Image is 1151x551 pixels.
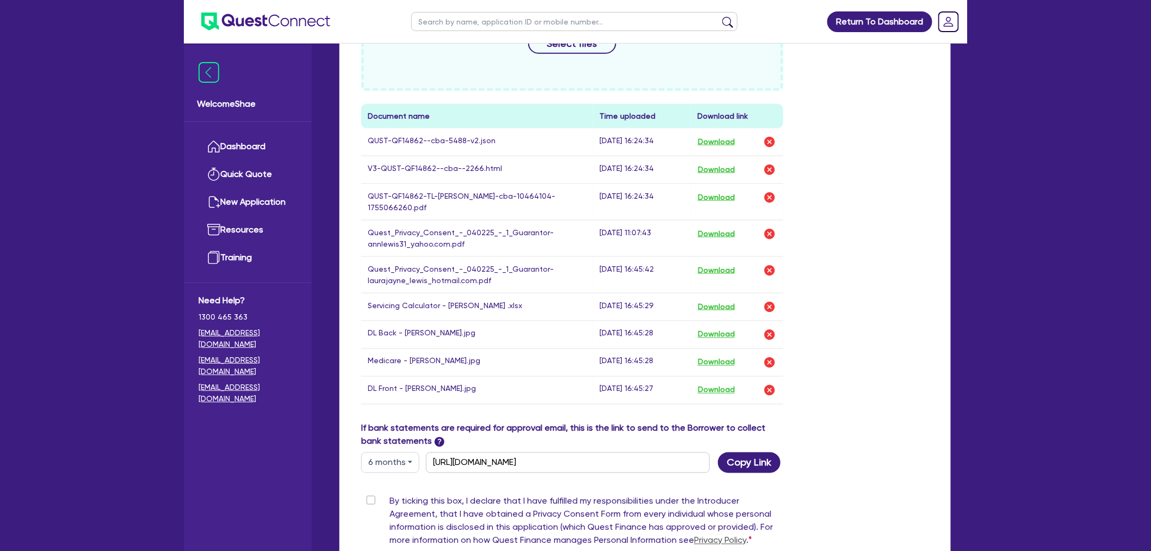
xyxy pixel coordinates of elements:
[199,244,297,272] a: Training
[697,163,735,177] button: Download
[763,163,776,176] img: delete-icon
[697,356,735,370] button: Download
[199,354,297,377] a: [EMAIL_ADDRESS][DOMAIN_NAME]
[361,104,593,128] th: Document name
[691,104,783,128] th: Download link
[935,8,963,36] a: Dropdown toggle
[593,293,691,321] td: [DATE] 16:45:29
[697,135,735,149] button: Download
[199,62,219,83] img: icon-menu-close
[827,11,932,32] a: Return To Dashboard
[361,183,593,220] td: QUST-QF14862-TL-[PERSON_NAME]-cba-10464104-1755066260.pdf
[361,321,593,348] td: DL Back - [PERSON_NAME].jpg
[361,256,593,293] td: Quest_Privacy_Consent_-_040225_-_1_Guarantor-laurajayne_lewis_hotmail.com.pdf
[199,311,297,323] span: 1300 465 363
[199,188,297,216] a: New Application
[361,128,593,156] td: QUST-QF14862--cba-5488-v2.json
[207,251,220,264] img: training
[593,348,691,376] td: [DATE] 16:45:28
[593,183,691,220] td: [DATE] 16:24:34
[361,220,593,256] td: Quest_Privacy_Consent_-_040225_-_1_Guarantor-annlewis31_yahoo.com.pdf
[199,294,297,307] span: Need Help?
[593,156,691,183] td: [DATE] 16:24:34
[694,535,746,546] a: Privacy Policy
[593,376,691,404] td: [DATE] 16:45:27
[763,228,776,241] img: delete-icon
[593,220,691,256] td: [DATE] 11:07:43
[361,376,593,404] td: DL Front - [PERSON_NAME].jpg
[697,264,735,278] button: Download
[763,328,776,341] img: delete-icon
[763,356,776,369] img: delete-icon
[697,300,735,314] button: Download
[763,384,776,397] img: delete-icon
[361,348,593,376] td: Medicare - [PERSON_NAME].jpg
[697,191,735,205] button: Download
[697,383,735,397] button: Download
[593,321,691,348] td: [DATE] 16:45:28
[361,156,593,183] td: V3-QUST-QF14862--cba--2266.html
[199,382,297,405] a: [EMAIL_ADDRESS][DOMAIN_NAME]
[207,195,220,209] img: new-application
[361,452,419,473] button: Dropdown toggle
[763,301,776,314] img: delete-icon
[199,133,297,161] a: Dashboard
[361,422,783,448] label: If bank statements are required for approval email, this is the link to send to the Borrower to c...
[763,264,776,277] img: delete-icon
[718,452,781,473] button: Copy Link
[593,104,691,128] th: Time uploaded
[361,293,593,321] td: Servicing Calculator - [PERSON_NAME] .xlsx
[763,136,776,149] img: delete-icon
[593,128,691,156] td: [DATE] 16:24:34
[435,437,444,447] span: ?
[697,328,735,342] button: Download
[593,256,691,293] td: [DATE] 16:45:42
[199,327,297,350] a: [EMAIL_ADDRESS][DOMAIN_NAME]
[199,161,297,188] a: Quick Quote
[411,12,738,31] input: Search by name, application ID or mobile number...
[207,168,220,181] img: quick-quote
[201,13,330,30] img: quest-connect-logo-blue
[199,216,297,244] a: Resources
[763,191,776,204] img: delete-icon
[697,227,735,241] button: Download
[197,97,299,111] span: Welcome Shae
[207,223,220,236] img: resources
